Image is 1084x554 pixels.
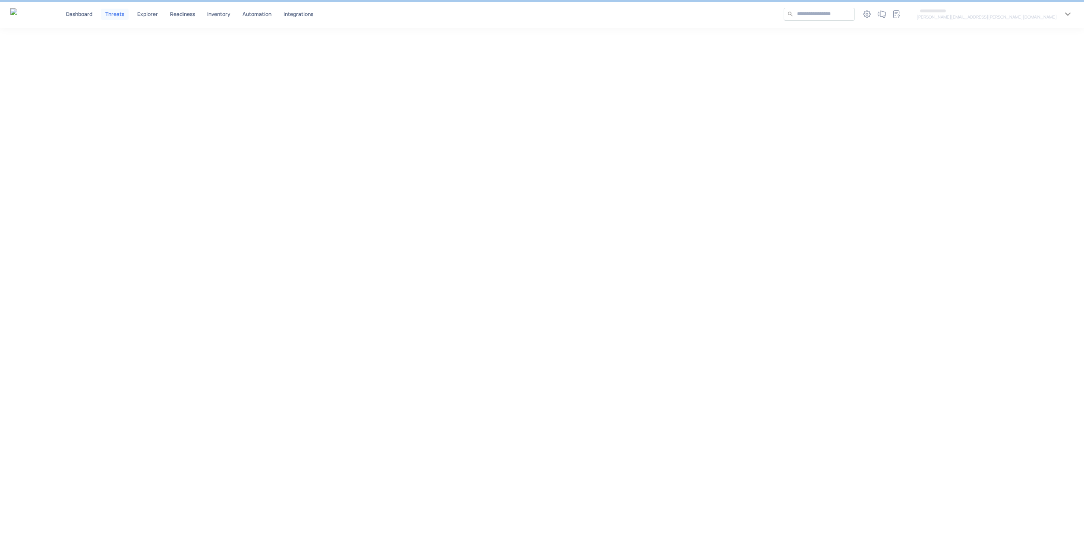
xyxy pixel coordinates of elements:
[280,9,317,20] button: Integrations
[860,7,874,21] button: Settings
[890,8,903,21] div: Documentation
[10,8,42,19] img: Gem Security
[170,12,195,17] p: Readiness
[134,9,161,20] button: Explorer
[63,9,96,20] button: Dashboard
[284,12,313,17] p: Integrations
[66,12,92,17] p: Dashboard
[243,12,271,17] p: Automation
[101,9,129,20] button: Threats
[105,12,124,17] p: Threats
[167,9,199,20] button: Readiness
[889,7,903,21] button: Documentation
[911,8,1074,20] button: [PERSON_NAME][EMAIL_ADDRESS][PERSON_NAME][DOMAIN_NAME]
[875,7,889,21] button: What's new
[204,9,234,20] button: Inventory
[860,8,873,21] div: Settings
[137,12,158,17] p: Explorer
[875,8,888,21] div: What's new
[207,12,230,17] p: Inventory
[10,8,42,20] a: Gem Security
[917,13,1057,20] h6: [PERSON_NAME][EMAIL_ADDRESS][PERSON_NAME][DOMAIN_NAME]
[239,9,275,20] button: Automation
